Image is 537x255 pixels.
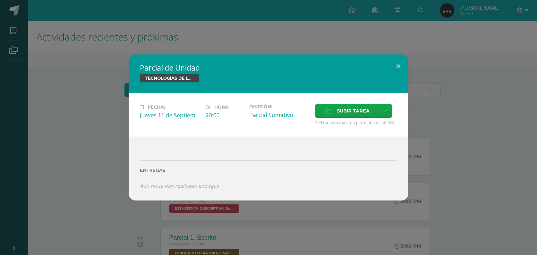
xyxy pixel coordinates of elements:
[249,104,309,109] label: División:
[315,119,397,125] span: * El tamaño máximo permitido es 50 MB
[249,111,309,119] div: Parcial Sumativo
[214,104,229,110] span: Hora:
[206,111,244,119] div: 20:00
[148,104,165,110] span: Fecha:
[140,168,397,173] label: Entregas
[140,74,199,82] span: TECNOLOGÍAS DE LA INFORMACIÓN Y LA COMUNICACIÓN 5
[388,54,408,78] button: Close (Esc)
[337,104,370,117] span: Subir tarea
[140,63,397,73] h2: Parcial de Unidad
[140,182,219,189] i: Aún no se han realizado entregas
[140,111,200,119] div: Jueves 11 de Septiembre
